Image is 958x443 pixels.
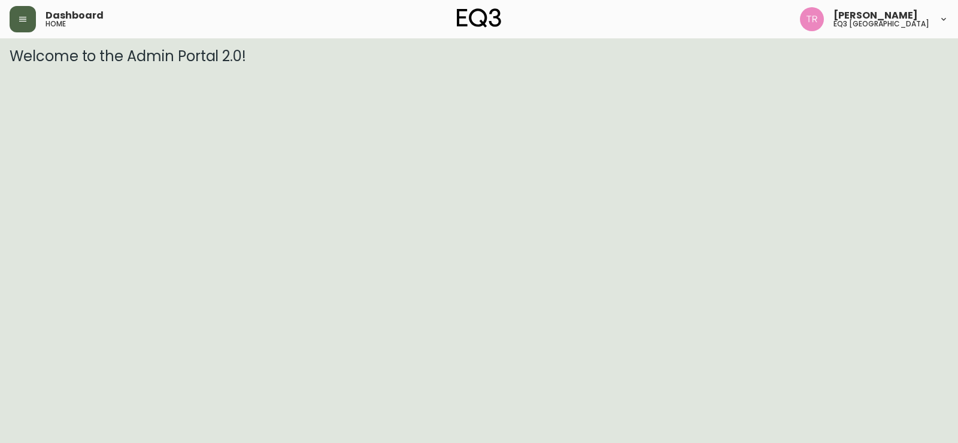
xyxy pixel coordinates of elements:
span: Dashboard [46,11,104,20]
h5: eq3 [GEOGRAPHIC_DATA] [833,20,929,28]
img: 214b9049a7c64896e5c13e8f38ff7a87 [800,7,824,31]
h3: Welcome to the Admin Portal 2.0! [10,48,948,65]
img: logo [457,8,501,28]
span: [PERSON_NAME] [833,11,918,20]
h5: home [46,20,66,28]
